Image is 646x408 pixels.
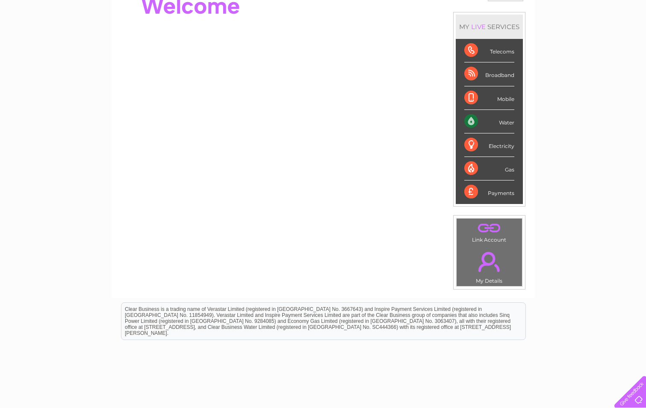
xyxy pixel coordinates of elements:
a: Blog [572,36,584,43]
div: Telecoms [464,39,514,62]
div: Payments [464,180,514,204]
a: Energy [517,36,536,43]
div: Broadband [464,62,514,86]
div: Water [464,110,514,133]
a: 0333 014 3131 [485,4,544,15]
a: Contact [589,36,610,43]
td: Link Account [456,218,522,245]
a: Log out [618,36,638,43]
a: Telecoms [541,36,566,43]
a: . [459,247,520,277]
div: MY SERVICES [456,15,523,39]
div: Clear Business is a trading name of Verastar Limited (registered in [GEOGRAPHIC_DATA] No. 3667643... [121,5,525,41]
div: Mobile [464,86,514,110]
td: My Details [456,245,522,287]
a: Water [496,36,512,43]
a: . [459,221,520,236]
img: logo.png [23,22,66,48]
div: LIVE [469,23,487,31]
div: Electricity [464,133,514,157]
div: Gas [464,157,514,180]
